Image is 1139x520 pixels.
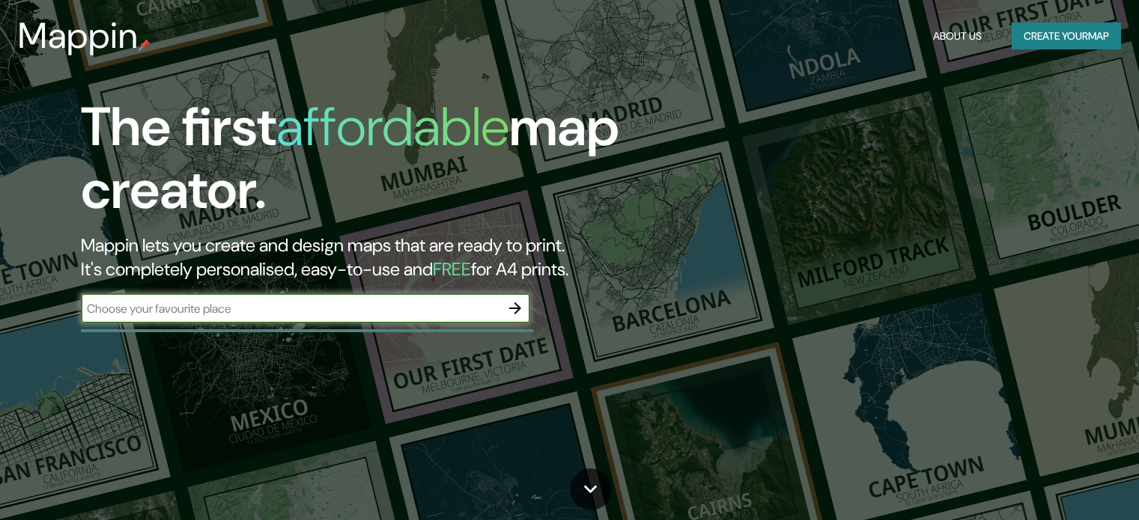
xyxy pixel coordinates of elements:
button: Create yourmap [1012,22,1121,50]
h5: FREE [433,257,471,281]
input: Choose your favourite place [81,300,500,317]
h1: The first map creator. [81,96,651,233]
img: mappin-pin [139,39,151,51]
h1: affordable [276,92,509,162]
h3: Mappin [18,15,139,57]
button: About Us [927,22,988,50]
h2: Mappin lets you create and design maps that are ready to print. It's completely personalised, eas... [81,233,651,281]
